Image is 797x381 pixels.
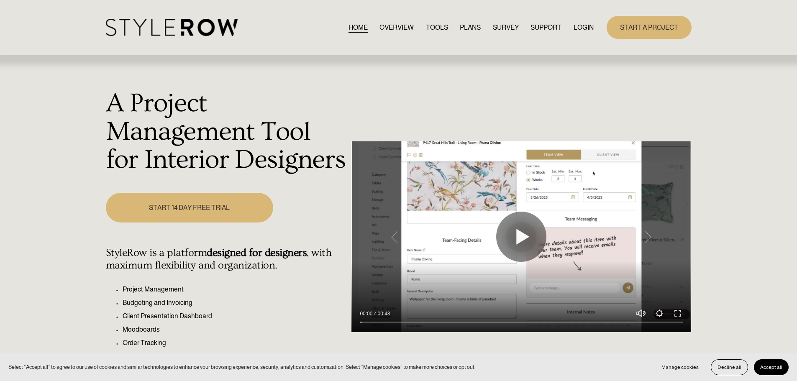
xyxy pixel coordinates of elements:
h1: A Project Management Tool for Interior Designers [106,89,347,174]
input: Seek [360,320,683,325]
img: StyleRow [106,19,238,36]
a: START A PROJECT [607,16,692,39]
p: Project Management [123,284,347,294]
p: Moodboards [123,325,347,335]
div: Duration [374,309,392,318]
a: START 14 DAY FREE TRIAL [106,193,273,222]
h4: StyleRow is a platform , with maximum flexibility and organization. [106,247,347,272]
p: Order Tracking [123,338,347,348]
button: Decline all [711,359,748,375]
span: Accept all [760,364,782,370]
span: Manage cookies [661,364,699,370]
strong: designed for designers [207,247,307,259]
a: TOOLS [426,22,448,33]
p: Budgeting and Invoicing [123,298,347,308]
a: LOGIN [574,22,594,33]
a: OVERVIEW [379,22,414,33]
span: SUPPORT [530,23,561,33]
div: Current time [360,309,374,318]
p: Select “Accept all” to agree to our use of cookies and similar technologies to enhance your brows... [8,363,476,371]
button: Play [496,212,546,262]
a: HOME [349,22,368,33]
a: PLANS [460,22,481,33]
p: Client Presentation Dashboard [123,311,347,321]
span: Decline all [718,364,741,370]
button: Accept all [754,359,789,375]
button: Manage cookies [655,359,705,375]
a: SURVEY [493,22,519,33]
a: folder dropdown [530,22,561,33]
